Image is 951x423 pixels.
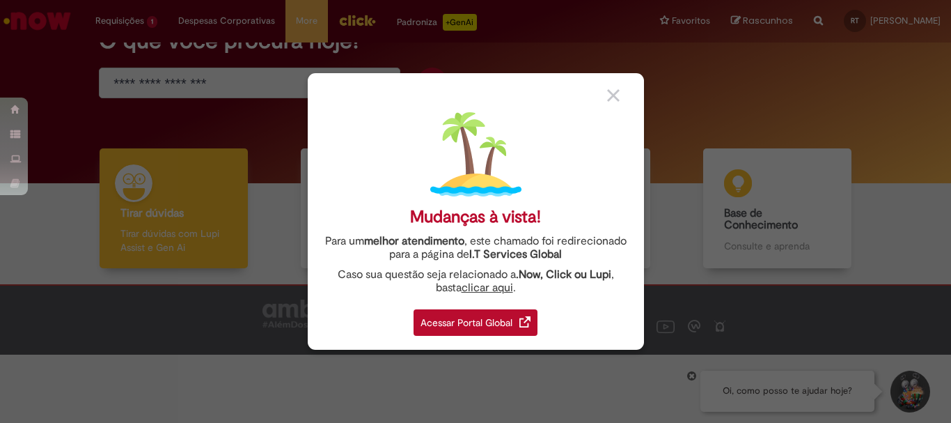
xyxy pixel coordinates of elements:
img: island.png [430,109,521,200]
a: I.T Services Global [469,240,562,261]
img: redirect_link.png [519,316,530,328]
div: Acessar Portal Global [414,309,537,336]
a: Acessar Portal Global [414,302,537,336]
div: Para um , este chamado foi redirecionado para a página de [318,235,634,261]
a: clicar aqui [462,273,513,295]
strong: melhor atendimento [364,234,464,248]
img: close_button_grey.png [607,89,620,102]
strong: .Now, Click ou Lupi [516,268,611,282]
div: Caso sua questão seja relacionado a , basta . [318,268,634,295]
div: Mudanças à vista! [410,207,541,227]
